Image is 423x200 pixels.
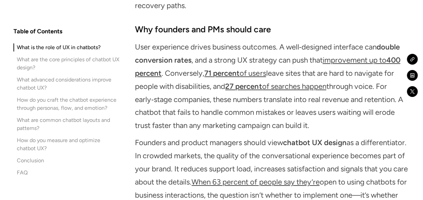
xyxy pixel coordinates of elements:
a: How do you craft the chatbot experience through personas, flow, and emotion? [13,96,120,112]
a: How do you measure and optimize chatbot UX? [13,136,120,152]
a: What are common chatbot layouts and patterns? [13,116,120,132]
strong: 27 percent [225,82,262,91]
a: What are the core principles of chatbot UX design? [13,55,120,71]
strong: chatbot UX design [283,138,346,147]
div: What are common chatbot layouts and patterns? [17,116,120,132]
a: Conclusion [13,156,120,164]
a: When 63 percent of people say they’re [191,177,319,187]
strong: Why founders and PMs should care [135,24,271,34]
div: What is the role of UX in chatbots? [17,43,101,51]
a: What advanced considerations improve chatbot UX? [13,75,120,92]
a: FAQ [13,168,120,176]
div: What are the core principles of chatbot UX design? [17,55,120,71]
h4: Table of Contents [13,27,62,35]
div: Conclusion [17,156,44,164]
a: 27 percentof searches happen [225,82,326,91]
strong: 71 percent [204,69,240,78]
p: User experience drives business outcomes. A well‑designed interface can , and a strong UX strateg... [135,41,409,133]
div: How do you measure and optimize chatbot UX? [17,136,120,152]
strong: 400 percent [135,56,400,78]
a: improvement up to400 percent [135,56,400,78]
a: 71 percentof users [204,69,266,78]
strong: double conversion rates [135,42,399,65]
div: What advanced considerations improve chatbot UX? [17,75,120,92]
a: What is the role of UX in chatbots? [13,43,120,51]
div: How do you craft the chatbot experience through personas, flow, and emotion? [17,96,120,112]
div: FAQ [17,168,28,176]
